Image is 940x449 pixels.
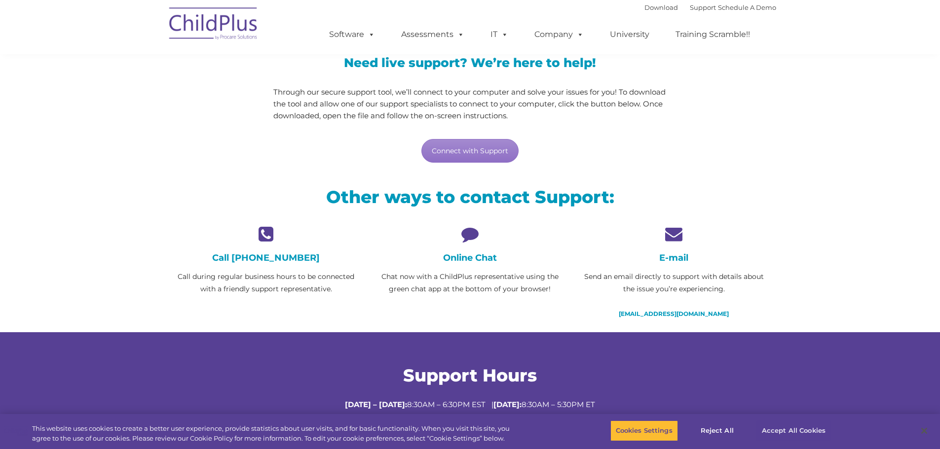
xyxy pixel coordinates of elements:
a: Software [319,25,385,44]
a: Schedule A Demo [718,3,776,11]
p: Chat now with a ChildPlus representative using the green chat app at the bottom of your browser! [376,271,564,295]
button: Cookies Settings [610,420,678,441]
p: Through our secure support tool, we’ll connect to your computer and solve your issues for you! To... [273,86,667,122]
font: | [644,3,776,11]
a: Support [690,3,716,11]
a: IT [481,25,518,44]
h2: Other ways to contact Support: [172,186,769,208]
a: Assessments [391,25,474,44]
strong: [DATE] – [DATE]: [345,400,407,409]
a: Connect with Support [421,139,519,163]
img: ChildPlus by Procare Solutions [164,0,263,50]
p: Call during regular business hours to be connected with a friendly support representative. [172,271,361,295]
span: Support Hours [403,365,537,386]
div: This website uses cookies to create a better user experience, provide statistics about user visit... [32,424,517,443]
h4: Call [PHONE_NUMBER] [172,252,361,263]
a: Download [644,3,678,11]
button: Close [913,420,935,442]
span: 8:30AM – 6:30PM EST | 8:30AM – 5:30PM ET [345,400,595,409]
a: University [600,25,659,44]
a: [EMAIL_ADDRESS][DOMAIN_NAME] [619,310,729,317]
a: Training Scramble!! [666,25,760,44]
h3: Need live support? We’re here to help! [273,57,667,69]
p: Send an email directly to support with details about the issue you’re experiencing. [579,271,768,295]
button: Reject All [686,420,748,441]
h4: E-mail [579,252,768,263]
h4: Online Chat [376,252,564,263]
a: Company [525,25,594,44]
strong: [DATE]: [493,400,522,409]
button: Accept All Cookies [756,420,831,441]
